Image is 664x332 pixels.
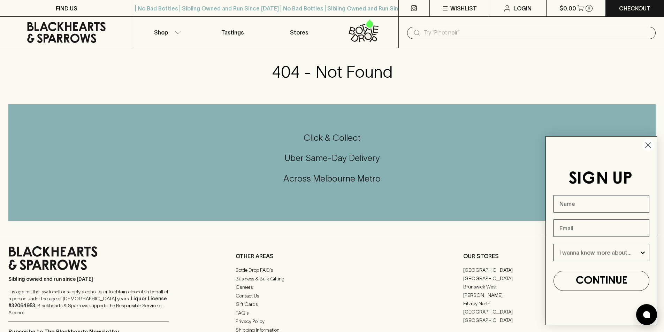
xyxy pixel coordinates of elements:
p: $0.00 [559,4,576,13]
div: Call to action block [8,104,656,221]
p: FIND US [56,4,77,13]
p: It is against the law to sell or supply alcohol to, or to obtain alcohol on behalf of a person un... [8,288,169,316]
a: Fitzroy North [463,299,559,308]
p: Sibling owned and run since [DATE] [8,276,169,283]
p: Tastings [221,28,244,37]
a: [GEOGRAPHIC_DATA] [463,266,559,274]
a: FAQ's [236,309,428,317]
p: OTHER AREAS [236,252,428,260]
button: CONTINUE [554,271,649,291]
div: FLYOUT Form [539,129,664,332]
h5: Uber Same-Day Delivery [8,152,656,164]
h5: Across Melbourne Metro [8,173,656,184]
a: Careers [236,283,428,292]
a: Brunswick West [463,283,559,291]
p: 0 [588,6,590,10]
input: Try "Pinot noir" [424,27,650,38]
a: [PERSON_NAME] [463,291,559,299]
p: Stores [290,28,308,37]
a: [GEOGRAPHIC_DATA] [463,308,559,316]
input: Name [554,195,649,213]
a: Privacy Policy [236,317,428,326]
input: Email [554,219,649,237]
a: [GEOGRAPHIC_DATA] [463,274,559,283]
button: Show Options [639,244,646,261]
button: Shop [133,17,199,48]
a: Bottle Drop FAQ's [236,266,428,275]
h5: Click & Collect [8,132,656,144]
a: [GEOGRAPHIC_DATA] [463,316,559,324]
a: Tastings [199,17,266,48]
p: Checkout [619,4,650,13]
p: Login [514,4,532,13]
h3: 404 - Not Found [272,62,392,82]
p: Shop [154,28,168,37]
button: Close dialog [642,139,654,151]
a: Gift Cards [236,300,428,309]
a: Stores [266,17,332,48]
a: Business & Bulk Gifting [236,275,428,283]
img: bubble-icon [643,311,650,318]
p: Wishlist [450,4,477,13]
a: Contact Us [236,292,428,300]
input: I wanna know more about... [559,244,639,261]
p: OUR STORES [463,252,656,260]
span: SIGN UP [568,171,632,187]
